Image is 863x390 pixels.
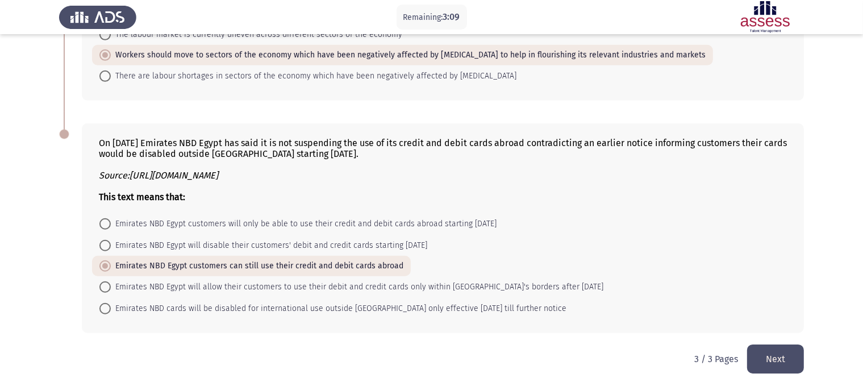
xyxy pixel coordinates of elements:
span: Emirates NBD Egypt will allow their customers to use their debit and credit cards only within [GE... [111,280,603,294]
span: Emirates NBD cards will be disabled for international use outside [GEOGRAPHIC_DATA] only effectiv... [111,302,566,316]
span: The labour market is currently uneven across different sectors of the economy [111,28,402,42]
img: Assessment logo of ASSESS English Advanced [727,1,804,33]
span: Workers should move to sectors of the economy which have been negatively affected by [MEDICAL_DAT... [111,48,706,62]
i: Source:[URL][DOMAIN_NAME] [99,170,218,181]
b: This text means that: [99,192,185,202]
span: 3:09 [443,11,460,22]
span: There are labour shortages in sectors of the economy which have been negatively affected by [MEDI... [111,69,516,83]
p: 3 / 3 Pages [694,354,738,364]
img: Assess Talent Management logo [59,1,136,33]
span: Emirates NBD Egypt customers will only be able to use their credit and debit cards abroad startin... [111,217,497,231]
span: Emirates NBD Egypt customers can still use their credit and debit cards abroad [111,259,403,273]
span: Emirates NBD Egypt will disable their customers' debit and credit cards starting [DATE] [111,239,427,252]
div: On [DATE] Emirates NBD Egypt has said it is not suspending the use of its credit and debit cards ... [99,138,787,202]
button: load next page [747,345,804,374]
p: Remaining: [403,10,460,24]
